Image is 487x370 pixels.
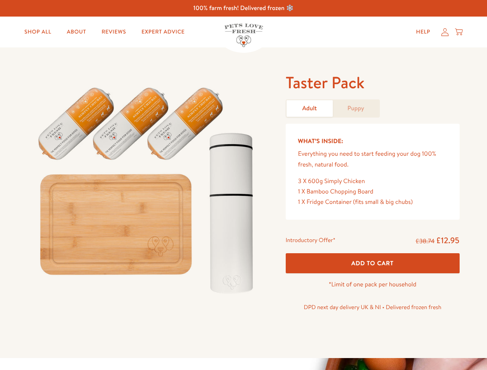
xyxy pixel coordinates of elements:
div: 3 X 600g Simply Chicken [298,176,447,187]
h5: What’s Inside: [298,136,447,146]
a: About [61,24,92,40]
a: Puppy [333,100,379,117]
div: Introductory Offer* [286,235,335,247]
span: £12.95 [436,235,460,246]
p: DPD next day delivery UK & NI • Delivered frozen fresh [286,302,460,312]
h1: Taster Pack [286,72,460,93]
a: Help [410,24,436,40]
img: Pets Love Fresh [224,24,263,47]
p: Everything you need to start feeding your dog 100% fresh, natural food. [298,149,447,170]
a: Adult [286,100,333,117]
s: £38.74 [416,237,435,246]
img: Taster Pack - Adult [28,72,267,302]
span: 1 X Bamboo Chopping Board [298,187,374,196]
button: Add To Cart [286,253,460,274]
p: *Limit of one pack per household [286,279,460,290]
a: Shop All [18,24,57,40]
a: Reviews [95,24,132,40]
div: 1 X Fridge Container (fits small & big chubs) [298,197,447,207]
span: Add To Cart [351,259,394,267]
a: Expert Advice [135,24,191,40]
